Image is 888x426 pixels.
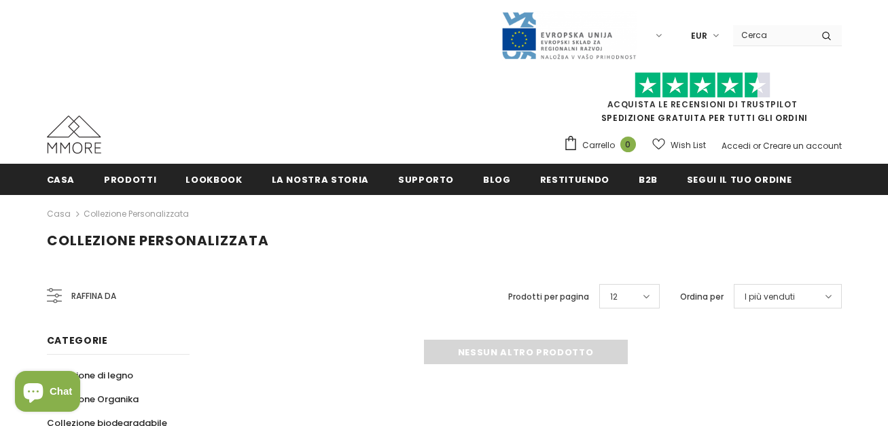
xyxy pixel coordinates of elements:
[582,139,615,152] span: Carrello
[47,231,269,250] span: Collezione personalizzata
[763,140,842,152] a: Creare un account
[104,173,156,186] span: Prodotti
[84,208,189,219] a: Collezione personalizzata
[272,173,369,186] span: La nostra storia
[745,290,795,304] span: I più venduti
[620,137,636,152] span: 0
[47,369,133,382] span: Collezione di legno
[563,78,842,124] span: SPEDIZIONE GRATUITA PER TUTTI GLI ORDINI
[639,164,658,194] a: B2B
[501,11,637,60] img: Javni Razpis
[635,72,770,99] img: Fidati di Pilot Stars
[687,173,792,186] span: Segui il tuo ordine
[540,173,609,186] span: Restituendo
[185,173,242,186] span: Lookbook
[272,164,369,194] a: La nostra storia
[11,371,84,415] inbox-online-store-chat: Shopify online store chat
[722,140,751,152] a: Accedi
[483,164,511,194] a: Blog
[47,387,139,411] a: Collezione Organika
[47,393,139,406] span: Collezione Organika
[753,140,761,152] span: or
[398,173,454,186] span: supporto
[563,135,643,156] a: Carrello 0
[508,290,589,304] label: Prodotti per pagina
[652,133,706,157] a: Wish List
[47,116,101,154] img: Casi MMORE
[398,164,454,194] a: supporto
[104,164,156,194] a: Prodotti
[47,164,75,194] a: Casa
[680,290,724,304] label: Ordina per
[71,289,116,304] span: Raffina da
[47,206,71,222] a: Casa
[483,173,511,186] span: Blog
[540,164,609,194] a: Restituendo
[47,334,108,347] span: Categorie
[185,164,242,194] a: Lookbook
[733,25,811,45] input: Search Site
[501,29,637,41] a: Javni Razpis
[47,363,133,387] a: Collezione di legno
[687,164,792,194] a: Segui il tuo ordine
[610,290,618,304] span: 12
[607,99,798,110] a: Acquista le recensioni di TrustPilot
[671,139,706,152] span: Wish List
[47,173,75,186] span: Casa
[691,29,707,43] span: EUR
[639,173,658,186] span: B2B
